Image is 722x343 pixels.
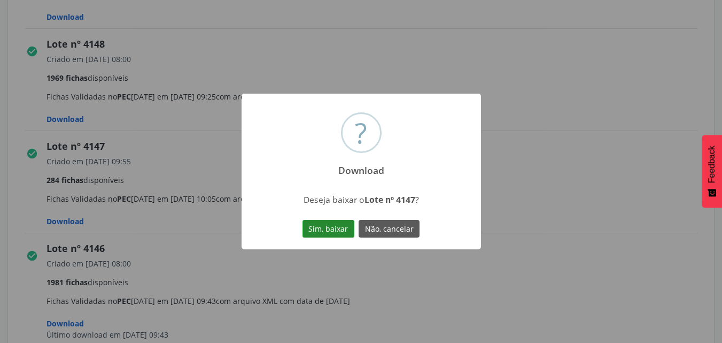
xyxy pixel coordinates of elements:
[359,220,420,238] button: Não, cancelar
[355,114,367,151] div: ?
[364,194,415,205] strong: Lote nº 4147
[329,157,393,176] h2: Download
[702,135,722,208] button: Feedback - Mostrar pesquisa
[267,194,455,205] div: Deseja baixar o ?
[302,220,354,238] button: Sim, baixar
[707,146,717,183] span: Feedback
